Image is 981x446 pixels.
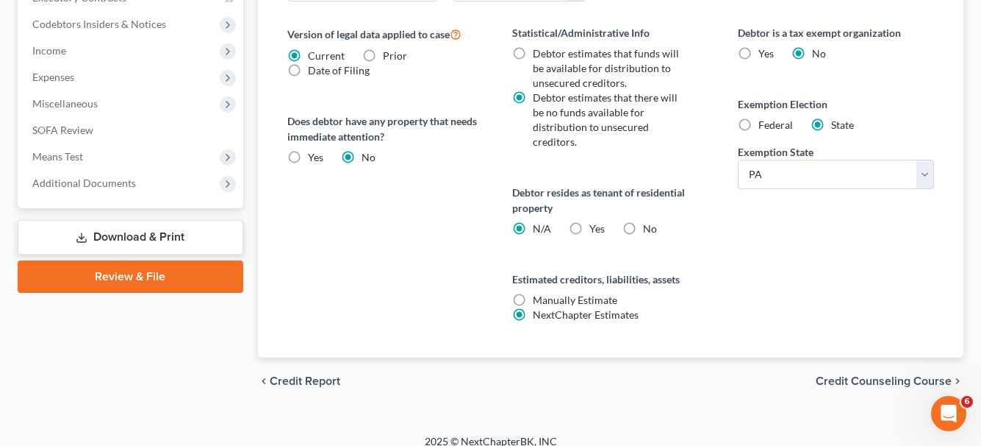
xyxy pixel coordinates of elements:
span: Yes [589,222,605,235]
span: Prior [383,49,407,62]
span: Debtor estimates that there will be no funds available for distribution to unsecured creditors. [533,91,678,148]
span: State [831,118,854,131]
label: Does debtor have any property that needs immediate attention? [287,113,484,144]
span: Debtor estimates that funds will be available for distribution to unsecured creditors. [533,47,679,89]
span: Income [32,44,66,57]
span: Expenses [32,71,74,83]
iframe: Intercom live chat [931,396,966,431]
span: Date of Filing [308,64,370,77]
label: Statistical/Administrative Info [512,25,708,40]
button: Credit Counseling Course chevron_right [816,375,963,387]
i: chevron_left [258,375,270,387]
span: No [362,151,375,163]
span: Yes [758,47,774,60]
label: Estimated creditors, liabilities, assets [512,272,708,287]
label: Debtor is a tax exempt organization [738,25,934,40]
a: Download & Print [18,220,243,255]
span: N/A [533,222,551,235]
span: SOFA Review [32,124,93,136]
span: NextChapter Estimates [533,308,639,321]
span: Credit Report [270,375,340,387]
span: Miscellaneous [32,97,98,110]
span: Credit Counseling Course [816,375,952,387]
span: Additional Documents [32,177,136,189]
span: Federal [758,118,793,131]
a: SOFA Review [21,117,243,144]
span: Codebtors Insiders & Notices [32,18,166,30]
span: Manually Estimate [533,294,617,306]
i: chevron_right [952,375,963,387]
span: No [812,47,826,60]
label: Exemption State [738,144,813,160]
label: Version of legal data applied to case [287,25,484,43]
button: chevron_left Credit Report [258,375,340,387]
label: Exemption Election [738,96,934,112]
label: Debtor resides as tenant of residential property [512,185,708,216]
a: Review & File [18,261,243,293]
span: 6 [961,396,973,408]
span: Current [308,49,345,62]
span: Yes [308,151,323,163]
span: No [643,222,657,235]
span: Means Test [32,150,83,163]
